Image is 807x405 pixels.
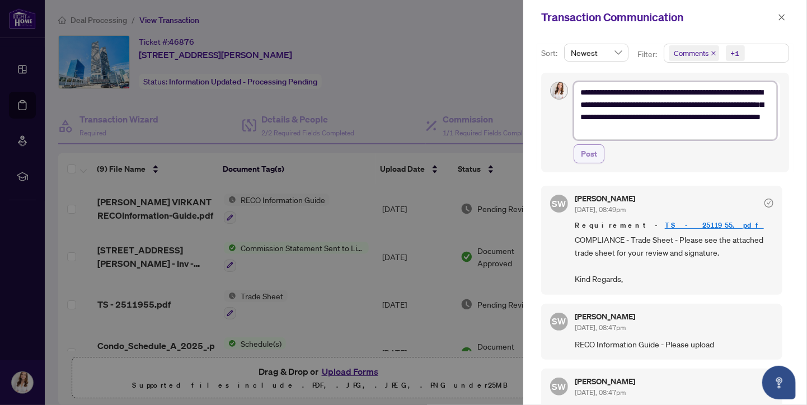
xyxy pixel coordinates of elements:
[541,47,560,59] p: Sort:
[551,82,567,99] img: Profile Icon
[571,44,622,61] span: Newest
[665,220,764,230] a: TS - 2511955.pdf
[575,323,626,332] span: [DATE], 08:47pm
[764,199,773,208] span: check-circle
[669,45,719,61] span: Comments
[575,233,773,286] span: COMPLIANCE - Trade Sheet - Please see the attached trade sheet for your review and signature. Kin...
[711,50,716,56] span: close
[552,379,566,393] span: SW
[541,9,775,26] div: Transaction Communication
[581,145,597,163] span: Post
[552,314,566,328] span: SW
[575,378,635,385] h5: [PERSON_NAME]
[575,338,773,351] span: RECO Information Guide - Please upload
[575,220,773,231] span: Requirement -
[762,366,796,399] button: Open asap
[575,195,635,202] h5: [PERSON_NAME]
[637,48,659,60] p: Filter:
[778,13,786,21] span: close
[674,48,709,59] span: Comments
[731,48,740,59] div: +1
[575,388,626,397] span: [DATE], 08:47pm
[574,144,604,163] button: Post
[552,196,566,210] span: SW
[575,205,626,214] span: [DATE], 08:49pm
[575,313,635,321] h5: [PERSON_NAME]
